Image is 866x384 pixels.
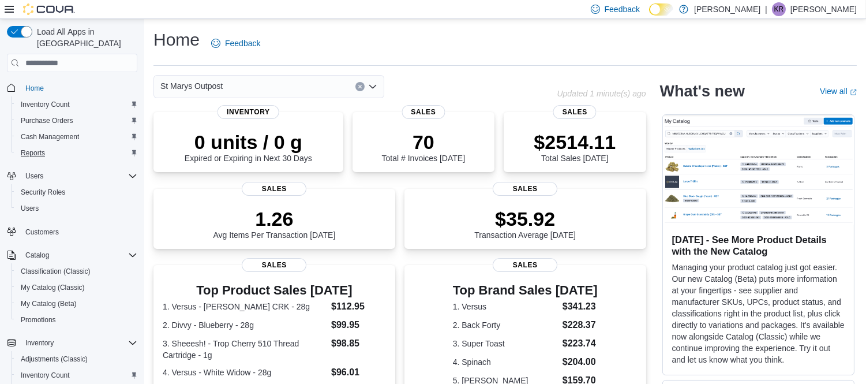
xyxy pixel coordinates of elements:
a: View allExternal link [820,87,857,96]
p: Updated 1 minute(s) ago [557,89,646,98]
span: Inventory Count [21,371,70,380]
h3: Top Product Sales [DATE] [163,284,386,297]
button: Promotions [12,312,142,328]
dt: 1. Versus - [PERSON_NAME] CRK - 28g [163,301,327,312]
dd: $228.37 [563,318,598,332]
button: Security Roles [12,184,142,200]
a: Cash Management [16,130,84,144]
span: Inventory Count [21,100,70,109]
p: $35.92 [474,207,576,230]
dd: $98.85 [331,337,386,351]
a: Customers [21,225,63,239]
span: Classification (Classic) [16,264,137,278]
span: Feedback [605,3,640,15]
span: Promotions [16,313,137,327]
dt: 2. Back Forty [453,319,558,331]
div: Expired or Expiring in Next 30 Days [185,131,312,163]
a: My Catalog (Classic) [16,281,89,294]
span: Sales [493,182,557,196]
input: Dark Mode [649,3,673,16]
dd: $204.00 [563,355,598,369]
a: Feedback [207,32,265,55]
p: [PERSON_NAME] [694,2,760,16]
div: Transaction Average [DATE] [474,207,576,240]
span: Classification (Classic) [21,267,91,276]
span: Users [21,204,39,213]
button: Users [2,168,142,184]
button: Clear input [355,82,365,91]
button: Users [21,169,48,183]
span: Inventory Count [16,368,137,382]
dt: 4. Spinach [453,356,558,368]
span: My Catalog (Classic) [16,281,137,294]
h3: Top Brand Sales [DATE] [453,284,598,297]
div: Avg Items Per Transaction [DATE] [213,207,335,240]
span: KR [774,2,784,16]
span: Sales [493,258,557,272]
h3: [DATE] - See More Product Details with the New Catalog [672,234,845,257]
dt: 4. Versus - White Widow - 28g [163,367,327,378]
span: Users [16,202,137,215]
button: Home [2,79,142,96]
span: Feedback [225,38,260,49]
dd: $112.95 [331,300,386,314]
span: Sales [242,182,306,196]
button: Reports [12,145,142,161]
span: Users [25,172,43,181]
span: Inventory Count [16,98,137,111]
span: My Catalog (Beta) [21,299,77,308]
button: Catalog [2,247,142,263]
span: Users [21,169,137,183]
span: Security Roles [21,188,65,197]
p: [PERSON_NAME] [790,2,857,16]
span: Catalog [25,251,49,260]
p: $2514.11 [534,131,616,154]
p: 0 units / 0 g [185,131,312,154]
div: Kevin Russell [772,2,786,16]
span: Cash Management [16,130,137,144]
span: Customers [25,228,59,237]
span: Sales [402,105,445,119]
button: Users [12,200,142,217]
a: Classification (Classic) [16,264,95,278]
button: My Catalog (Beta) [12,296,142,312]
button: Inventory [21,336,58,350]
dt: 2. Divvy - Blueberry - 28g [163,319,327,331]
button: Customers [2,223,142,240]
a: Promotions [16,313,61,327]
dd: $96.01 [331,366,386,379]
span: Home [25,84,44,93]
button: Inventory Count [12,367,142,383]
span: Promotions [21,315,56,325]
span: Load All Apps in [GEOGRAPHIC_DATA] [32,26,137,49]
button: Inventory Count [12,96,142,113]
a: Users [16,202,43,215]
button: Inventory [2,335,142,351]
dd: $223.74 [563,337,598,351]
h1: Home [153,28,200,51]
button: Classification (Classic) [12,263,142,279]
dt: 1. Versus [453,301,558,312]
button: Cash Management [12,129,142,145]
span: Purchase Orders [21,116,73,125]
span: Home [21,80,137,95]
span: Security Roles [16,185,137,199]
img: Cova [23,3,75,15]
a: Inventory Count [16,98,74,111]
span: Sales [242,258,306,272]
a: Purchase Orders [16,114,78,128]
a: Reports [16,146,50,160]
dd: $99.95 [331,318,386,332]
span: Purchase Orders [16,114,137,128]
div: Total Sales [DATE] [534,131,616,163]
span: Customers [21,225,137,239]
button: Adjustments (Classic) [12,351,142,367]
button: Purchase Orders [12,113,142,129]
a: Home [21,81,48,95]
span: Inventory [25,338,54,348]
span: Cash Management [21,132,79,141]
span: My Catalog (Classic) [21,283,85,292]
span: Adjustments (Classic) [21,355,88,364]
p: | [765,2,767,16]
